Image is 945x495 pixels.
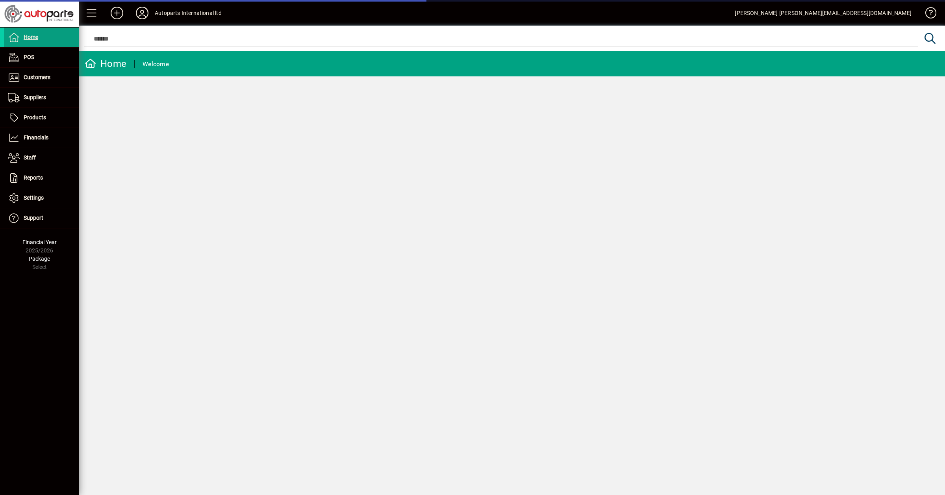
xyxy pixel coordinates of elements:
a: Products [4,108,79,128]
div: Autoparts International ltd [155,7,222,19]
span: Settings [24,195,44,201]
a: Financials [4,128,79,148]
span: Financials [24,134,48,141]
a: Settings [4,188,79,208]
span: Support [24,215,43,221]
a: Support [4,208,79,228]
a: POS [4,48,79,67]
span: Financial Year [22,239,57,245]
a: Reports [4,168,79,188]
div: [PERSON_NAME] [PERSON_NAME][EMAIL_ADDRESS][DOMAIN_NAME] [735,7,912,19]
a: Suppliers [4,88,79,108]
span: Home [24,34,38,40]
button: Add [104,6,130,20]
span: Package [29,256,50,262]
span: Customers [24,74,50,80]
span: Reports [24,174,43,181]
a: Customers [4,68,79,87]
a: Staff [4,148,79,168]
span: Suppliers [24,94,46,100]
span: POS [24,54,34,60]
button: Profile [130,6,155,20]
div: Home [85,57,126,70]
a: Knowledge Base [919,2,935,27]
span: Products [24,114,46,121]
div: Welcome [143,58,169,70]
span: Staff [24,154,36,161]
